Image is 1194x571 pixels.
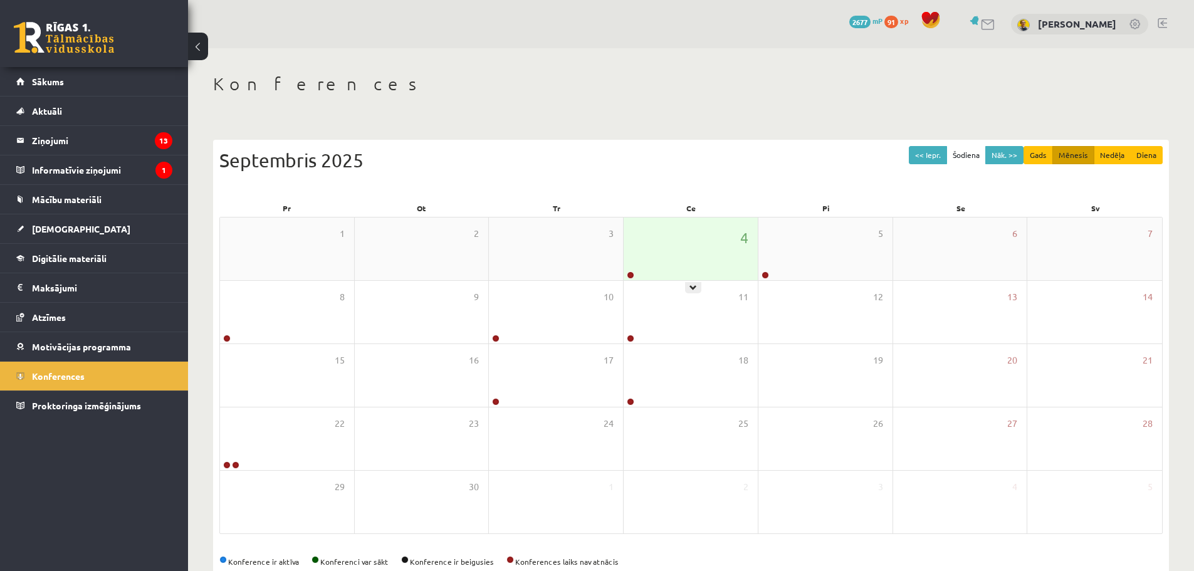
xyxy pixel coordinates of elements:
[909,146,947,164] button: << Iepr.
[1130,146,1163,164] button: Diena
[16,67,172,96] a: Sākums
[474,290,479,304] span: 9
[1038,18,1116,30] a: [PERSON_NAME]
[16,155,172,184] a: Informatīvie ziņojumi1
[740,227,748,248] span: 4
[32,223,130,234] span: [DEMOGRAPHIC_DATA]
[1012,480,1017,494] span: 4
[1007,417,1017,431] span: 27
[16,126,172,155] a: Ziņojumi13
[340,227,345,241] span: 1
[738,417,748,431] span: 25
[738,290,748,304] span: 11
[16,362,172,390] a: Konferences
[16,303,172,332] a: Atzīmes
[878,227,883,241] span: 5
[873,354,883,367] span: 19
[743,480,748,494] span: 2
[609,480,614,494] span: 1
[213,73,1169,95] h1: Konferences
[32,105,62,117] span: Aktuāli
[604,417,614,431] span: 24
[14,22,114,53] a: Rīgas 1. Tālmācības vidusskola
[946,146,986,164] button: Šodiena
[1017,19,1030,31] img: Kirills Arbuzovs
[489,199,624,217] div: Tr
[884,16,914,26] a: 91 xp
[335,354,345,367] span: 15
[849,16,871,28] span: 2677
[16,273,172,302] a: Maksājumi
[354,199,489,217] div: Ot
[32,155,172,184] legend: Informatīvie ziņojumi
[32,273,172,302] legend: Maksājumi
[155,162,172,179] i: 1
[32,341,131,352] span: Motivācijas programma
[1143,354,1153,367] span: 21
[16,185,172,214] a: Mācību materiāli
[219,556,1163,567] div: Konference ir aktīva Konferenci var sākt Konference ir beigusies Konferences laiks nav atnācis
[1052,146,1094,164] button: Mēnesis
[469,480,479,494] span: 30
[873,417,883,431] span: 26
[985,146,1024,164] button: Nāk. >>
[900,16,908,26] span: xp
[873,290,883,304] span: 12
[155,132,172,149] i: 13
[1143,417,1153,431] span: 28
[878,480,883,494] span: 3
[738,354,748,367] span: 18
[16,244,172,273] a: Digitālie materiāli
[32,126,172,155] legend: Ziņojumi
[32,76,64,87] span: Sākums
[32,312,66,323] span: Atzīmes
[1007,354,1017,367] span: 20
[893,199,1028,217] div: Se
[219,146,1163,174] div: Septembris 2025
[624,199,758,217] div: Ce
[32,400,141,411] span: Proktoringa izmēģinājums
[1024,146,1053,164] button: Gads
[1028,199,1163,217] div: Sv
[758,199,893,217] div: Pi
[32,370,85,382] span: Konferences
[1094,146,1131,164] button: Nedēļa
[872,16,882,26] span: mP
[884,16,898,28] span: 91
[604,290,614,304] span: 10
[16,214,172,243] a: [DEMOGRAPHIC_DATA]
[1148,227,1153,241] span: 7
[16,97,172,125] a: Aktuāli
[469,417,479,431] span: 23
[474,227,479,241] span: 2
[604,354,614,367] span: 17
[1012,227,1017,241] span: 6
[219,199,354,217] div: Pr
[849,16,882,26] a: 2677 mP
[469,354,479,367] span: 16
[335,417,345,431] span: 22
[32,194,102,205] span: Mācību materiāli
[16,332,172,361] a: Motivācijas programma
[1148,480,1153,494] span: 5
[340,290,345,304] span: 8
[609,227,614,241] span: 3
[1007,290,1017,304] span: 13
[1143,290,1153,304] span: 14
[16,391,172,420] a: Proktoringa izmēģinājums
[32,253,107,264] span: Digitālie materiāli
[335,480,345,494] span: 29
